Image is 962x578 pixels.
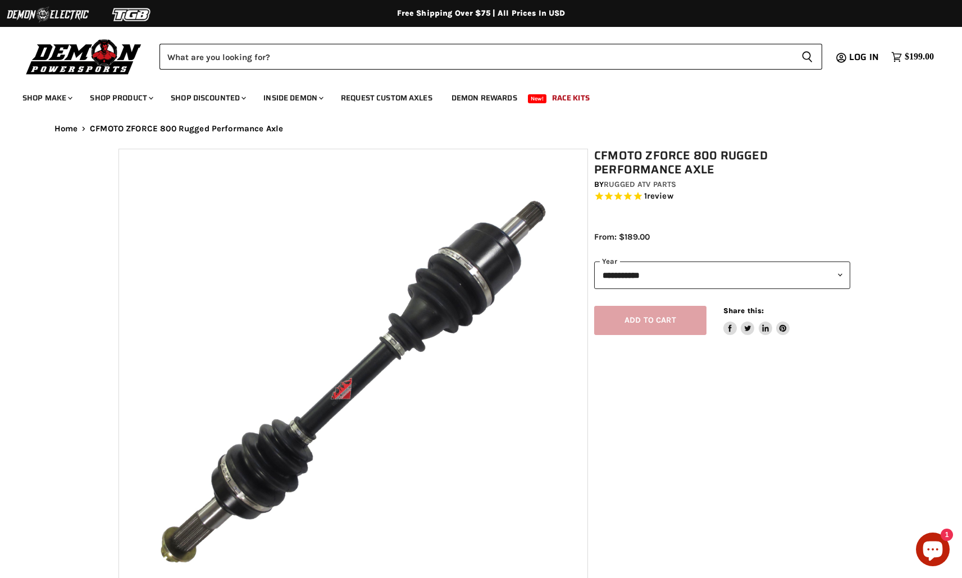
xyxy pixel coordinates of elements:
[844,52,886,62] a: Log in
[792,44,822,70] button: Search
[723,306,764,315] span: Share this:
[443,86,526,109] a: Demon Rewards
[159,44,792,70] input: Search
[886,49,940,65] a: $199.00
[332,86,441,109] a: Request Custom Axles
[594,232,650,242] span: From: $189.00
[913,533,953,569] inbox-online-store-chat: Shopify online store chat
[604,180,676,189] a: Rugged ATV Parts
[90,124,283,134] span: CFMOTO ZFORCE 800 Rugged Performance Axle
[22,36,145,76] img: Demon Powersports
[14,82,931,109] ul: Main menu
[849,50,879,64] span: Log in
[14,86,79,109] a: Shop Make
[81,86,160,109] a: Shop Product
[255,86,330,109] a: Inside Demon
[54,124,78,134] a: Home
[32,8,931,19] div: Free Shipping Over $75 | All Prices In USD
[594,149,850,177] h1: CFMOTO ZFORCE 800 Rugged Performance Axle
[528,94,547,103] span: New!
[594,178,850,191] div: by
[159,44,822,70] form: Product
[644,191,673,201] span: 1 reviews
[162,86,253,109] a: Shop Discounted
[594,191,850,203] span: Rated 5.0 out of 5 stars 1 reviews
[544,86,598,109] a: Race Kits
[32,124,931,134] nav: Breadcrumbs
[723,306,790,336] aside: Share this:
[90,4,174,25] img: TGB Logo 2
[594,262,850,289] select: year
[647,191,673,201] span: review
[905,52,934,62] span: $199.00
[6,4,90,25] img: Demon Electric Logo 2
